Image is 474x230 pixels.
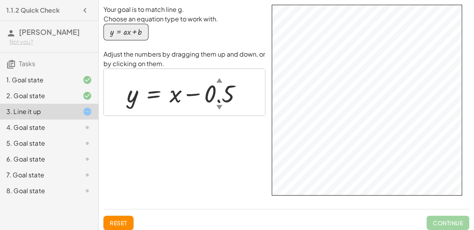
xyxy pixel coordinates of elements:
[6,91,70,101] div: 2. Goal state
[6,186,70,196] div: 8. Goal state
[83,186,92,196] i: Task not started.
[83,154,92,164] i: Task not started.
[216,76,222,85] div: ▲
[83,107,92,116] i: Task started.
[19,59,35,68] span: Tasks
[6,139,70,148] div: 5. Goal state
[6,107,70,116] div: 3. Line it up
[103,14,265,24] p: Choose an equation type to work with.
[272,5,462,195] canvas: Graphics View 1
[9,38,92,46] div: Not you?
[6,75,70,85] div: 1. Goal state
[6,123,70,132] div: 4. Goal state
[83,170,92,180] i: Task not started.
[83,75,92,85] i: Task finished and correct.
[110,219,127,226] span: Reset
[6,6,60,15] h4: 1.1.2 Quick Check
[6,154,70,164] div: 6. Goal state
[103,49,265,68] p: Adjust the numbers by dragging them up and down, or by clicking on them.
[83,139,92,148] i: Task not started.
[83,91,92,101] i: Task finished and correct.
[19,27,80,36] span: [PERSON_NAME]
[103,5,265,14] p: Your goal is to match line g.
[216,103,222,112] div: ▼
[83,123,92,132] i: Task not started.
[103,216,134,230] button: Reset
[6,170,70,180] div: 7. Goal state
[272,5,462,196] div: GeoGebra Classic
